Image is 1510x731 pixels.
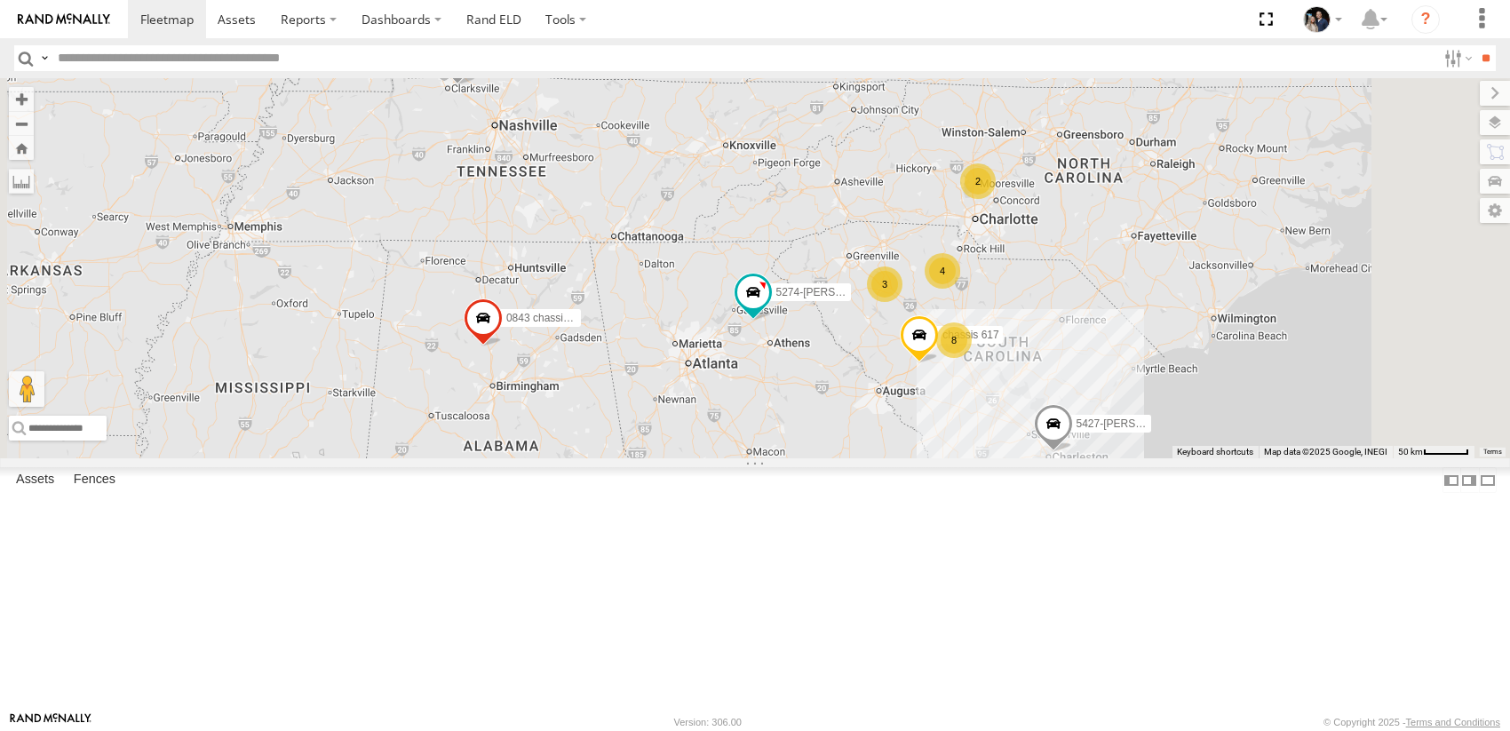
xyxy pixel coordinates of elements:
[1264,447,1387,457] span: Map data ©2025 Google, INEGI
[936,322,972,358] div: 8
[9,371,44,407] button: Drag Pegman onto the map to open Street View
[1323,717,1500,727] div: © Copyright 2025 -
[37,45,52,71] label: Search Query
[674,717,742,727] div: Version: 306.00
[9,87,34,111] button: Zoom in
[1393,446,1474,458] button: Map Scale: 50 km per 48 pixels
[9,136,34,160] button: Zoom Home
[506,313,589,325] span: 0843 chassis 843
[925,253,960,289] div: 4
[1406,717,1500,727] a: Terms and Conditions
[7,468,63,493] label: Assets
[867,266,902,302] div: 3
[9,169,34,194] label: Measure
[10,713,91,731] a: Visit our Website
[1398,447,1423,457] span: 50 km
[1177,446,1253,458] button: Keyboard shortcuts
[65,468,124,493] label: Fences
[942,329,998,341] span: chassis 617
[1460,467,1478,493] label: Dock Summary Table to the Right
[9,111,34,136] button: Zoom out
[18,13,110,26] img: rand-logo.svg
[1483,448,1502,455] a: Terms (opens in new tab)
[1437,45,1475,71] label: Search Filter Options
[776,286,925,298] span: 5274-[PERSON_NAME] Space
[1480,198,1510,223] label: Map Settings
[1479,467,1497,493] label: Hide Summary Table
[1442,467,1460,493] label: Dock Summary Table to the Left
[1411,5,1440,34] i: ?
[1077,417,1191,430] span: 5427-[PERSON_NAME]
[1297,6,1348,33] div: Lauren Jackson
[960,163,996,199] div: 2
